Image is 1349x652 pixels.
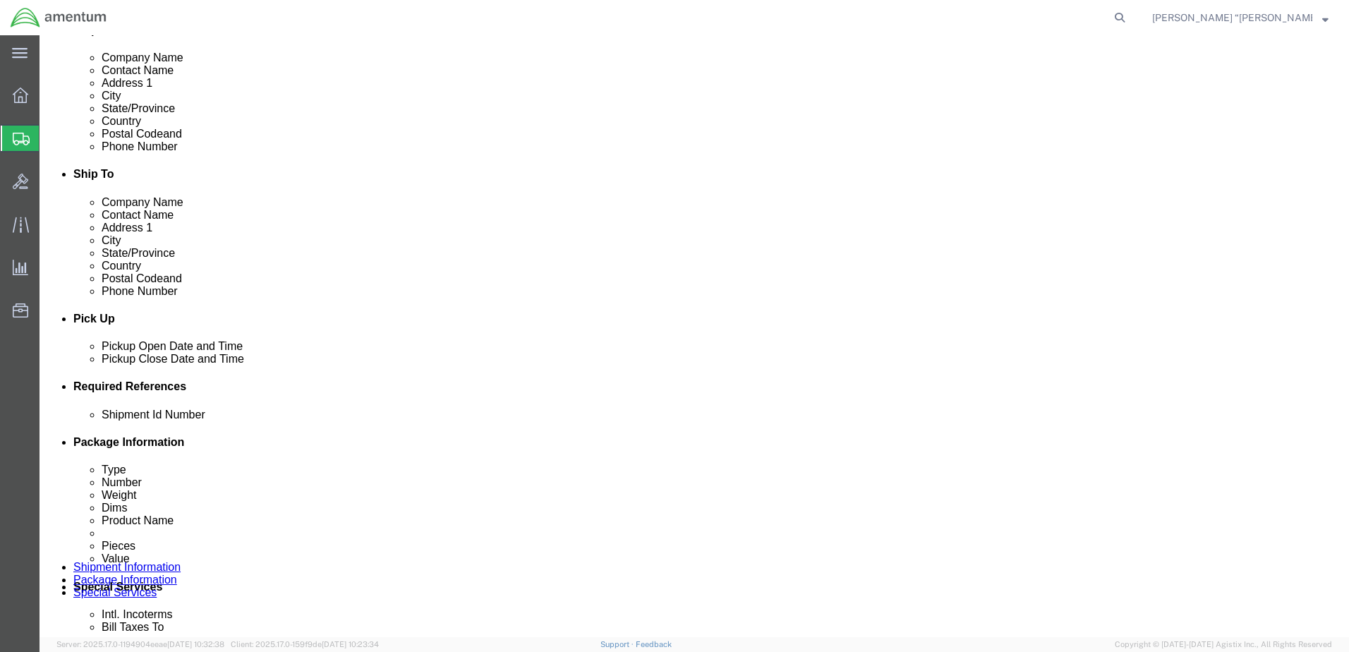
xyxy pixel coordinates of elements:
[56,640,224,648] span: Server: 2025.17.0-1194904eeae
[636,640,672,648] a: Feedback
[1115,639,1332,651] span: Copyright © [DATE]-[DATE] Agistix Inc., All Rights Reserved
[40,35,1349,637] iframe: FS Legacy Container
[167,640,224,648] span: [DATE] 10:32:38
[322,640,379,648] span: [DATE] 10:23:34
[10,7,107,28] img: logo
[1152,10,1312,25] span: Courtney “Levi” Rabel
[1151,9,1329,26] button: [PERSON_NAME] “[PERSON_NAME]” [PERSON_NAME]
[600,640,636,648] a: Support
[231,640,379,648] span: Client: 2025.17.0-159f9de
